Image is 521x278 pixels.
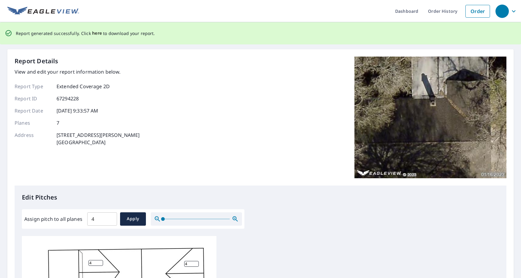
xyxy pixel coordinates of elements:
[15,119,51,127] p: Planes
[125,215,141,223] span: Apply
[15,57,58,66] p: Report Details
[15,68,140,75] p: View and edit your report information below.
[57,83,110,90] p: Extended Coverage 2D
[7,7,79,16] img: EV Logo
[354,57,506,178] img: Top image
[465,5,490,18] a: Order
[87,210,117,228] input: 00.0
[57,131,140,146] p: [STREET_ADDRESS][PERSON_NAME] [GEOGRAPHIC_DATA]
[92,30,102,37] button: here
[22,193,499,202] p: Edit Pitches
[57,107,98,114] p: [DATE] 9:33:57 AM
[15,107,51,114] p: Report Date
[15,83,51,90] p: Report Type
[24,215,82,223] label: Assign pitch to all planes
[57,119,59,127] p: 7
[15,95,51,102] p: Report ID
[15,131,51,146] p: Address
[16,30,155,37] p: Report generated successfully. Click to download your report.
[57,95,79,102] p: 67294228
[120,212,146,226] button: Apply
